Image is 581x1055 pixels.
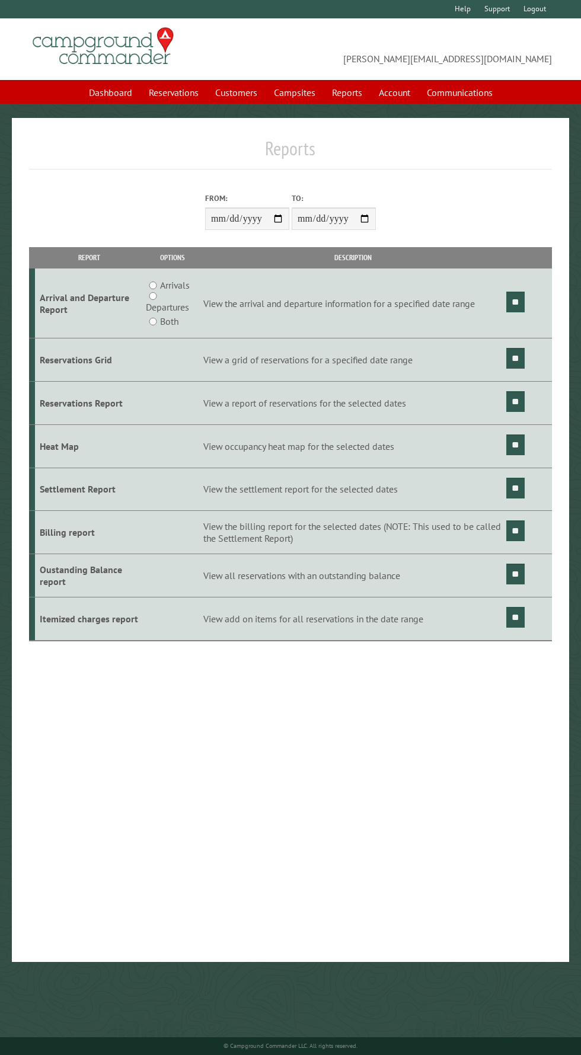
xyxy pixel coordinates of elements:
label: From: [205,193,289,204]
th: Options [143,247,201,268]
td: View the settlement report for the selected dates [201,468,505,511]
label: Both [160,314,178,328]
label: To: [292,193,376,204]
td: Billing report [35,511,143,554]
td: Arrival and Departure Report [35,268,143,338]
td: Reservations Report [35,381,143,424]
label: Departures [146,300,189,314]
a: Dashboard [82,81,139,104]
span: [PERSON_NAME][EMAIL_ADDRESS][DOMAIN_NAME] [290,33,552,66]
a: Customers [208,81,264,104]
th: Report [35,247,143,268]
th: Description [201,247,505,268]
td: Settlement Report [35,468,143,511]
td: View all reservations with an outstanding balance [201,554,505,597]
td: View the arrival and departure information for a specified date range [201,268,505,338]
label: Arrivals [160,278,190,292]
td: View a report of reservations for the selected dates [201,381,505,424]
td: Itemized charges report [35,597,143,641]
td: Oustanding Balance report [35,554,143,597]
a: Reservations [142,81,206,104]
td: View the billing report for the selected dates (NOTE: This used to be called the Settlement Report) [201,511,505,554]
a: Communications [420,81,500,104]
td: View occupancy heat map for the selected dates [201,424,505,468]
td: Heat Map [35,424,143,468]
a: Reports [325,81,369,104]
td: Reservations Grid [35,338,143,382]
h1: Reports [29,137,552,170]
td: View a grid of reservations for a specified date range [201,338,505,382]
td: View add on items for all reservations in the date range [201,597,505,641]
small: © Campground Commander LLC. All rights reserved. [224,1042,357,1050]
img: Campground Commander [29,23,177,69]
a: Account [372,81,417,104]
a: Campsites [267,81,323,104]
